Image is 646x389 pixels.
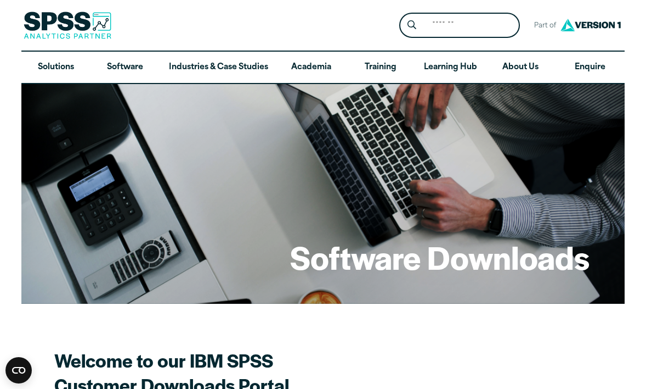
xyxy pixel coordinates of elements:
[407,20,416,30] svg: Search magnifying glass icon
[558,15,624,35] img: Version1 Logo
[90,52,160,84] a: Software
[290,236,590,278] h1: Software Downloads
[21,52,90,84] a: Solutions
[486,52,555,84] a: About Us
[346,52,415,84] a: Training
[415,52,486,84] a: Learning Hub
[5,357,32,384] button: Open CMP widget
[556,52,625,84] a: Enquire
[399,13,520,38] form: Site Header Search Form
[277,52,346,84] a: Academia
[24,12,111,39] img: SPSS Analytics Partner
[402,15,422,36] button: Search magnifying glass icon
[21,52,625,84] nav: Desktop version of site main menu
[160,52,277,84] a: Industries & Case Studies
[529,18,558,34] span: Part of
